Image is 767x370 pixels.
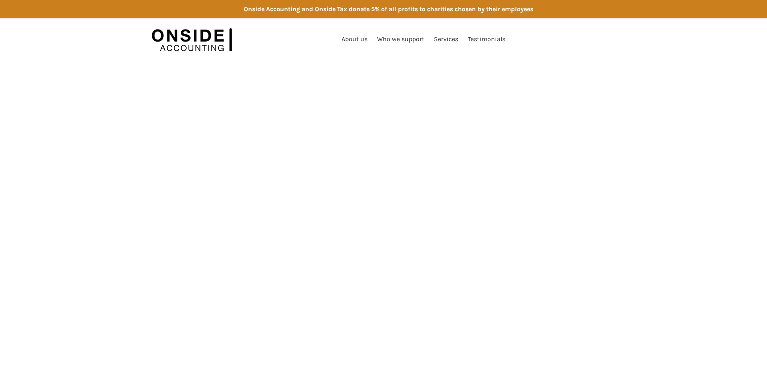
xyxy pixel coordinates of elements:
div: Onside Accounting and Onside Tax donate 5% of all profits to charities chosen by their employees [244,4,533,14]
img: Onside Accounting [152,24,232,55]
a: Who we support [372,26,429,53]
a: About us [337,26,372,53]
a: Services [429,26,463,53]
a: Testimonials [463,26,510,53]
